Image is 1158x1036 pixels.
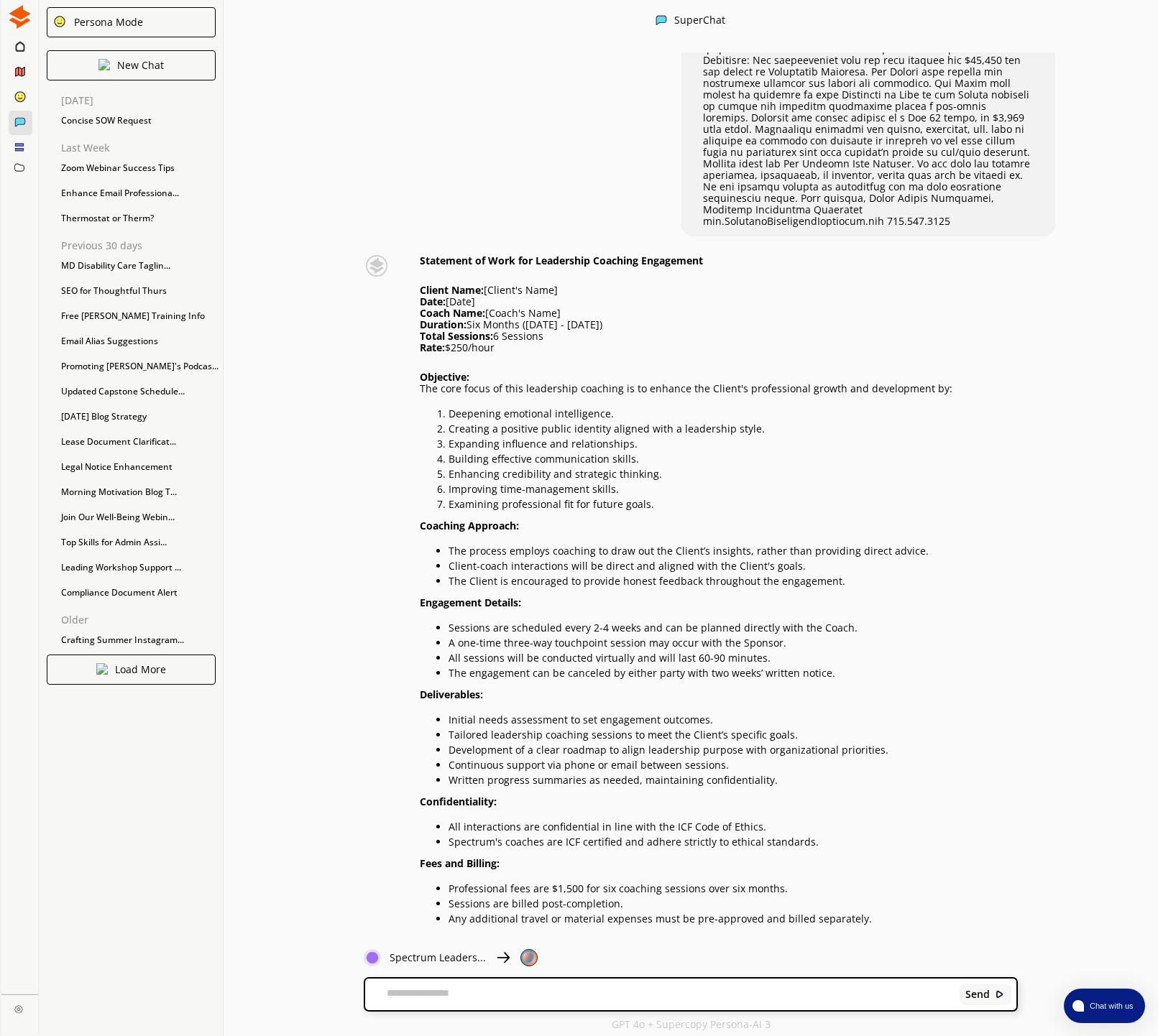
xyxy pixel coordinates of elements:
img: Close [995,989,1005,999]
strong: Fees and Billing: [420,856,500,870]
p: [Client's Name] [420,285,952,296]
p: $250/hour [420,342,952,353]
strong: Acceptance: [420,933,479,947]
img: Close [364,949,381,966]
p: Any additional travel or material expenses must be pre-approved and billed separately. [449,913,952,925]
div: Zoom Webinar Success Tips [54,157,223,179]
p: Initial needs assessment to set engagement outcomes. [449,714,952,726]
div: Crafting Summer Instagram... [54,629,223,651]
p: Written progress summaries as needed, maintaining confidentiality. [449,774,952,786]
strong: Statement of Work for Leadership Coaching Engagement [420,254,703,267]
img: Close [495,949,512,966]
img: Close [53,15,66,28]
img: Close [520,949,538,966]
div: Morning Motivation Blog T... [54,481,223,503]
div: Persona Mode [69,17,143,28]
p: Sessions are billed post-completion. [449,898,952,910]
p: Spectrum Leaders... [390,952,486,963]
img: Close [14,1004,23,1013]
div: Join Our Well-Being Webin... [54,507,223,528]
span: Chat with us [1084,1000,1136,1012]
p: [Coach's Name] [420,307,952,319]
p: New Chat [117,60,164,71]
p: Professional fees are $1,500 for six coaching sessions over six months. [449,883,952,894]
strong: Coaching Approach: [420,519,519,532]
p: GPT 4o + Supercopy Persona-AI 3 [612,1019,771,1030]
div: Concise SOW Request [54,110,223,131]
img: Close [96,663,108,675]
p: The core focus of this leadership coaching is to enhance the Client's professional growth and dev... [420,383,952,394]
p: Previous 30 days [61,240,223,251]
div: [DATE] Blog Strategy [54,406,223,427]
p: [DATE] [61,95,223,106]
div: Lease Document Clarificat... [54,431,223,453]
strong: Coach Name: [420,306,485,320]
p: Continuous support via phone or email between sessions. [449,759,952,771]
p: The Client is encouraged to provide honest feedback throughout the engagement. [449,575,952,587]
p: Development of a clear roadmap to align leadership purpose with organizational priorities. [449,744,952,756]
div: Compliance Document Alert [54,582,223,603]
div: Legal Notice Enhancement [54,456,223,478]
p: Last Week [61,142,223,154]
b: Send [965,989,990,1000]
p: Six Months ([DATE] - [DATE]) [420,319,952,330]
div: Enhance Email Professiona... [54,182,223,204]
p: Deepening emotional intelligence. [449,408,952,420]
div: Email Alias Suggestions [54,330,223,352]
p: Improving time-management skills. [449,484,952,495]
img: Close [8,5,32,29]
p: The engagement can be canceled by either party with two weeks’ written notice. [449,667,952,679]
div: MD Disability Care Taglin... [54,255,223,277]
div: SuperChat [674,14,725,28]
strong: Confidentiality: [420,795,497,808]
img: Close [98,59,110,70]
div: Leading Workshop Support ... [54,557,223,578]
p: Enhancing credibility and strategic thinking. [449,468,952,480]
p: Client-coach interactions will be direct and aligned with the Client's goals. [449,560,952,572]
p: Examining professional fit for future goals. [449,499,952,510]
strong: Date: [420,295,446,308]
img: Close [656,14,667,26]
p: A one-time three-way touchpoint session may occur with the Sponsor. [449,637,952,649]
strong: Objective: [420,370,469,384]
p: Sessions are scheduled every 2-4 weeks and can be planned directly with the Coach. [449,622,952,634]
div: Promoting [PERSON_NAME]'s Podcas... [54,356,223,377]
strong: Deliverables: [420,688,483,701]
strong: Rate: [420,341,445,354]
p: Expanding influence and relationships. [449,438,952,450]
p: All sessions will be conducted virtually and will last 60-90 minutes. [449,652,952,664]
a: Close [1,994,38,1019]
strong: Client Name: [420,283,484,297]
div: Updated Capstone Schedule... [54,381,223,402]
strong: Engagement Details: [420,596,521,609]
div: SEO for Thoughtful Thurs [54,280,223,302]
button: atlas-launcher [1064,989,1145,1023]
p: Load More [115,664,166,675]
strong: Duration: [420,318,467,331]
p: Building effective communication skills. [449,453,952,465]
img: Close [341,255,413,277]
p: Older [61,614,223,626]
strong: Total Sessions: [420,329,493,343]
div: Top Skills for Admin Assi... [54,532,223,553]
div: Thermostat or Therm? [54,208,223,229]
p: All interactions are confidential in line with the ICF Code of Ethics. [449,821,952,833]
p: Spectrum's coaches are ICF certified and adhere strictly to ethical standards. [449,836,952,848]
p: [Date] [420,296,952,307]
p: The process employs coaching to draw out the Client’s insights, rather than providing direct advice. [449,545,952,557]
p: 6 Sessions [420,330,952,342]
p: Tailored leadership coaching sessions to meet the Client’s specific goals. [449,729,952,741]
div: Free [PERSON_NAME] Training Info [54,305,223,327]
p: Creating a positive public identity aligned with a leadership style. [449,423,952,435]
